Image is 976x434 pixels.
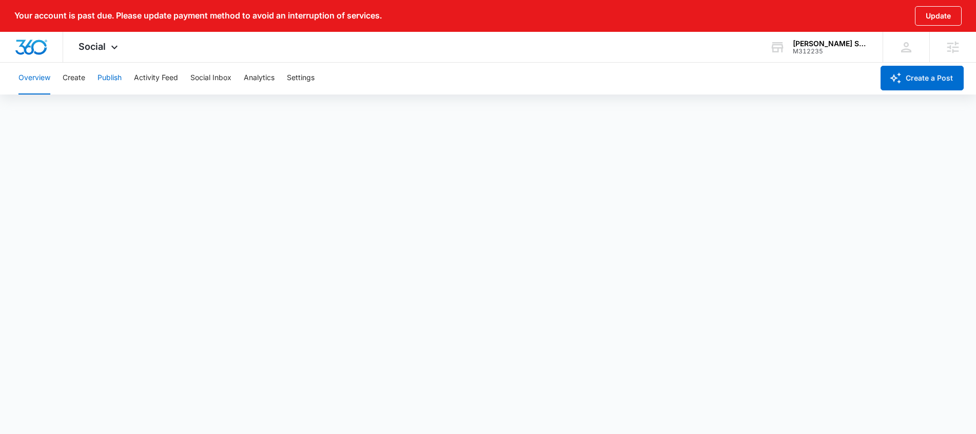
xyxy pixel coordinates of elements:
[14,11,382,21] p: Your account is past due. Please update payment method to avoid an interruption of services.
[63,62,85,95] button: Create
[793,48,868,55] div: account id
[134,62,178,95] button: Activity Feed
[881,66,964,90] button: Create a Post
[63,32,136,62] div: Social
[79,41,106,52] span: Social
[97,62,122,95] button: Publish
[18,62,50,95] button: Overview
[287,62,315,95] button: Settings
[915,6,962,26] button: Update
[244,62,275,95] button: Analytics
[190,62,231,95] button: Social Inbox
[793,40,868,48] div: account name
